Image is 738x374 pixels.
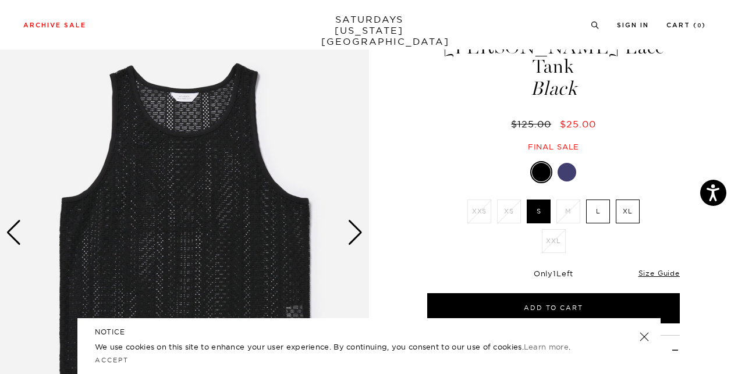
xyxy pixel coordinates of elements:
div: Final sale [425,142,682,152]
a: SATURDAYS[US_STATE][GEOGRAPHIC_DATA] [321,14,417,47]
small: 0 [697,23,702,29]
div: Previous slide [6,220,22,245]
del: $125.00 [511,118,556,130]
p: We use cookies on this site to enhance your user experience. By continuing, you consent to our us... [95,341,602,352]
label: L [586,200,610,223]
span: 1 [553,269,556,278]
label: XL [616,200,640,223]
a: Size Guide [638,269,680,277]
button: Add to Cart [427,293,680,323]
div: Next slide [347,220,363,245]
a: Cart (0) [666,22,706,29]
label: S [527,200,551,223]
h5: NOTICE [95,327,643,337]
a: Sign In [617,22,649,29]
div: Only Left [427,269,680,279]
span: $25.00 [560,118,596,130]
h1: [PERSON_NAME] Lace Tank [425,38,682,98]
a: Learn more [524,342,569,351]
a: Archive Sale [23,22,86,29]
a: Accept [95,356,129,364]
span: Black [425,79,682,98]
